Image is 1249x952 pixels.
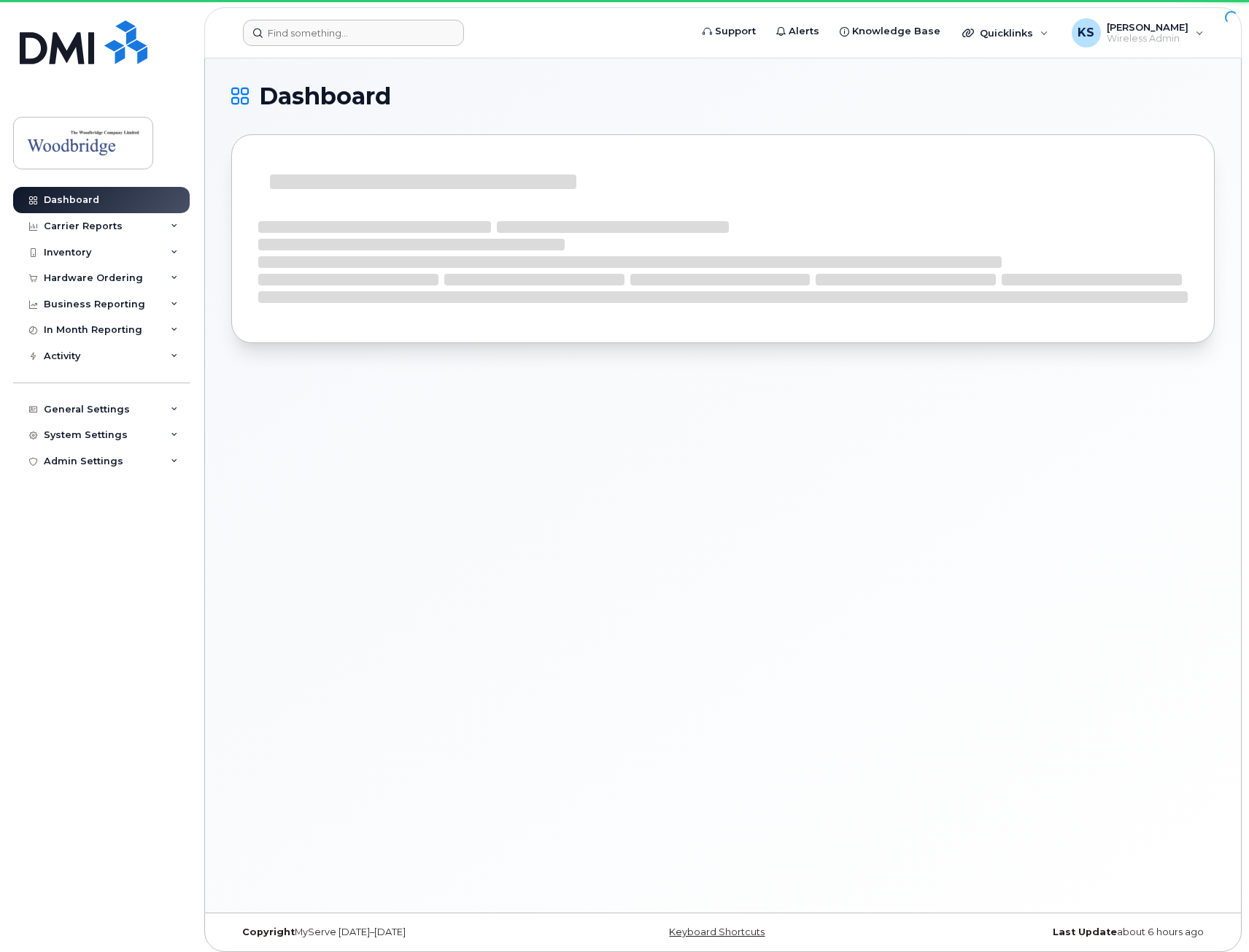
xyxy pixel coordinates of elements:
[669,926,765,937] a: Keyboard Shortcuts
[1053,926,1117,937] strong: Last Update
[259,85,391,107] span: Dashboard
[231,926,559,938] div: MyServe [DATE]–[DATE]
[887,926,1215,938] div: about 6 hours ago
[242,926,295,937] strong: Copyright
